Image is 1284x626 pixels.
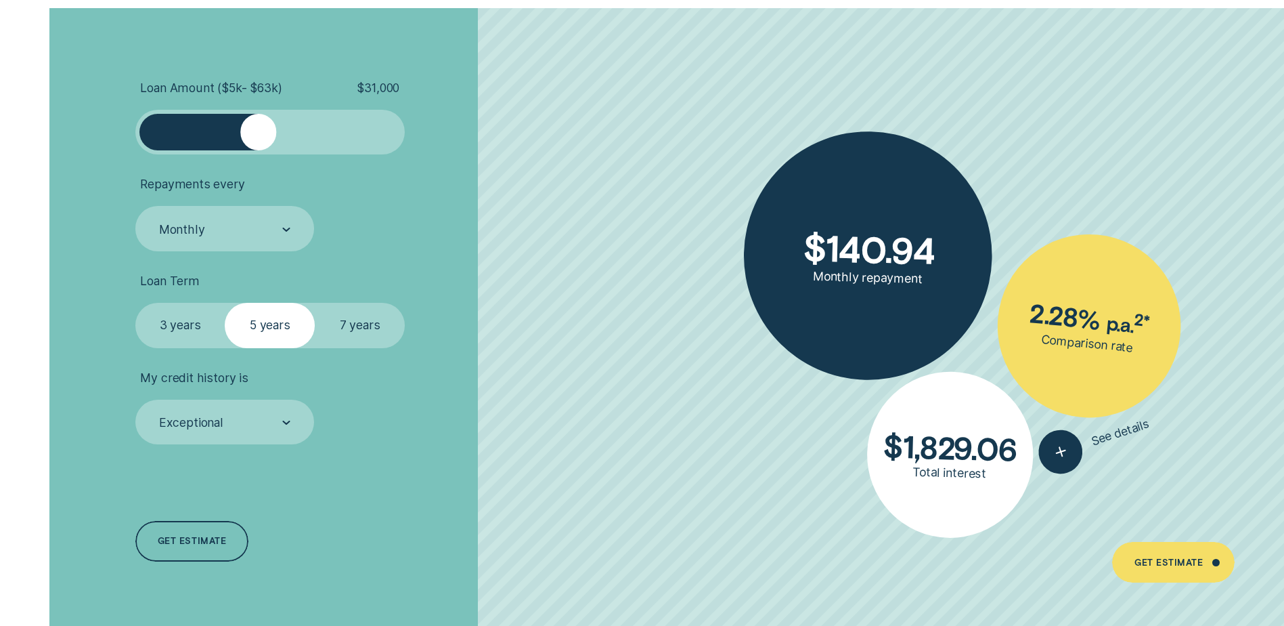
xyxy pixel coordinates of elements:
[1090,417,1151,449] span: See details
[225,303,315,348] label: 5 years
[159,222,205,237] div: Monthly
[135,521,249,562] a: Get estimate
[1033,402,1155,480] button: See details
[140,81,282,96] span: Loan Amount ( $5k - $63k )
[140,177,244,192] span: Repayments every
[140,274,199,289] span: Loan Term
[140,371,248,385] span: My credit history is
[315,303,405,348] label: 7 years
[159,415,223,430] div: Exceptional
[357,81,399,96] span: $ 31,000
[135,303,225,348] label: 3 years
[1112,542,1235,583] a: Get Estimate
